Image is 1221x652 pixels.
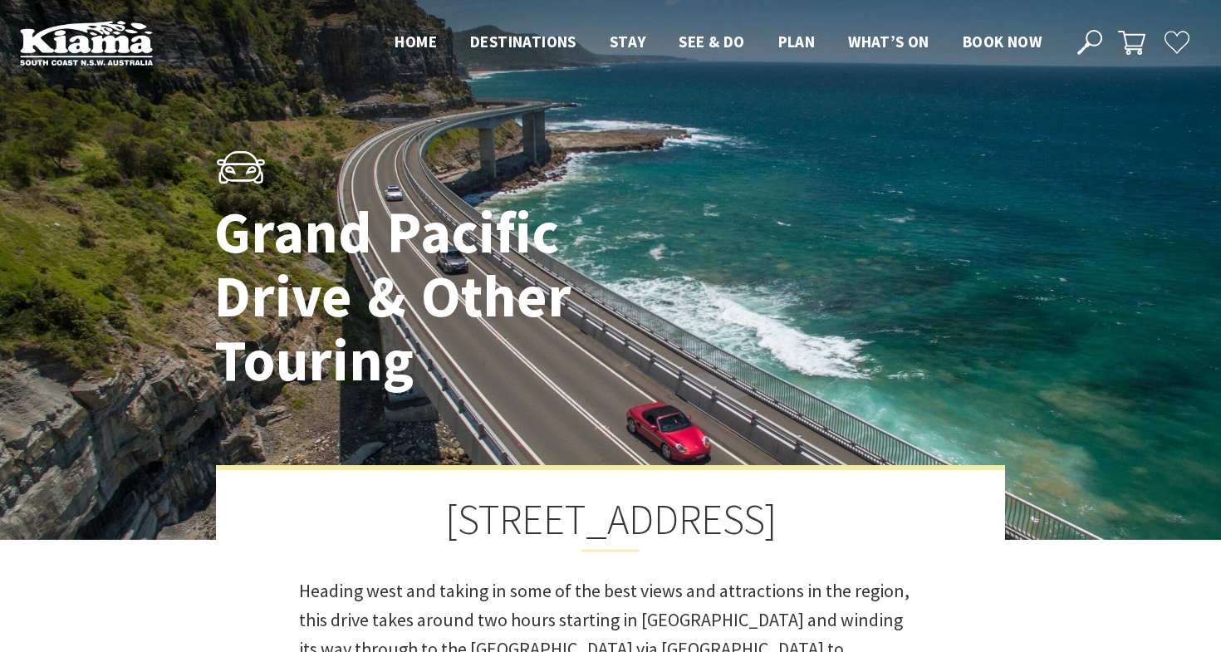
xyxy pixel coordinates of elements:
[778,32,816,51] span: Plan
[20,20,153,66] img: Kiama Logo
[848,32,929,51] span: What’s On
[214,201,684,393] h1: Grand Pacific Drive & Other Touring
[470,32,576,51] span: Destinations
[299,495,922,552] h2: [STREET_ADDRESS]
[378,29,1058,56] nav: Main Menu
[679,32,744,51] span: See & Do
[610,32,646,51] span: Stay
[963,32,1042,51] span: Book now
[395,32,437,51] span: Home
